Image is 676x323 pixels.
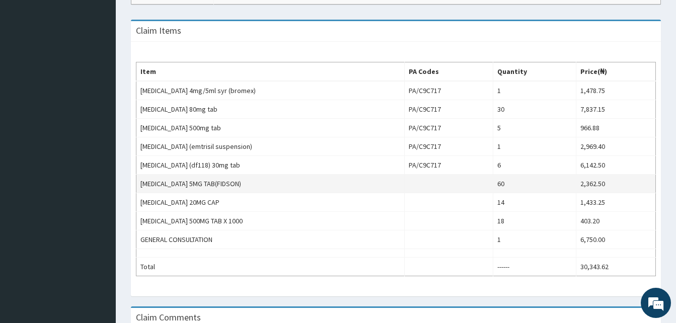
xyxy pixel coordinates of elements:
td: 30 [493,100,576,119]
span: We're online! [58,97,139,199]
td: 1,433.25 [576,193,655,212]
td: [MEDICAL_DATA] 4mg/5ml syr (bromex) [136,81,405,100]
div: Chat with us now [52,56,169,69]
td: Total [136,258,405,276]
td: 1 [493,230,576,249]
h3: Claim Comments [136,313,201,322]
td: 60 [493,175,576,193]
td: 6,142.50 [576,156,655,175]
td: 966.88 [576,119,655,137]
div: Minimize live chat window [165,5,189,29]
td: [MEDICAL_DATA] 500MG TAB X 1000 [136,212,405,230]
td: PA/C9C717 [405,81,493,100]
td: 403.20 [576,212,655,230]
td: PA/C9C717 [405,119,493,137]
td: 7,837.15 [576,100,655,119]
td: 18 [493,212,576,230]
td: [MEDICAL_DATA] 5MG TAB(FIDSON) [136,175,405,193]
th: Item [136,62,405,82]
td: 30,343.62 [576,258,655,276]
td: [MEDICAL_DATA] 20MG CAP [136,193,405,212]
th: Quantity [493,62,576,82]
th: PA Codes [405,62,493,82]
td: 6,750.00 [576,230,655,249]
td: PA/C9C717 [405,137,493,156]
td: 1,478.75 [576,81,655,100]
td: ------ [493,258,576,276]
td: 2,969.40 [576,137,655,156]
td: PA/C9C717 [405,100,493,119]
td: 5 [493,119,576,137]
th: Price(₦) [576,62,655,82]
td: PA/C9C717 [405,156,493,175]
img: d_794563401_company_1708531726252_794563401 [19,50,41,75]
td: 2,362.50 [576,175,655,193]
td: 1 [493,81,576,100]
td: 6 [493,156,576,175]
td: [MEDICAL_DATA] 500mg tab [136,119,405,137]
td: [MEDICAL_DATA] 80mg tab [136,100,405,119]
h3: Claim Items [136,26,181,35]
td: [MEDICAL_DATA] (df118) 30mg tab [136,156,405,175]
td: [MEDICAL_DATA] (emtrisil suspension) [136,137,405,156]
td: 14 [493,193,576,212]
textarea: Type your message and hit 'Enter' [5,216,192,251]
td: 1 [493,137,576,156]
td: GENERAL CONSULTATION [136,230,405,249]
